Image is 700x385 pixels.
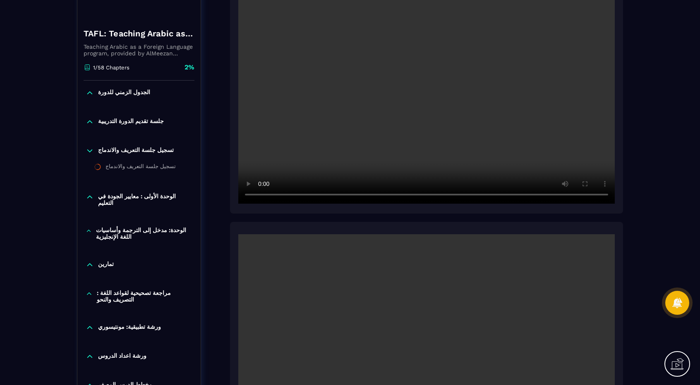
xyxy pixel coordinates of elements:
[98,323,161,332] p: ورشة تطبیقیة: مونتیسوري
[93,64,129,71] p: 1/58 Chapters
[98,261,114,269] p: تمارين
[84,28,194,39] h4: TAFL: Teaching Arabic as a Foreign Language program
[185,63,194,72] p: 2%
[98,147,174,155] p: تسجيل جلسة التعريف والاندماج
[98,118,164,126] p: جلسة تقديم الدورة التدريبية
[84,43,194,57] p: Teaching Arabic as a Foreign Language program, provided by AlMeezan Academy in the [GEOGRAPHIC_DATA]
[97,290,192,303] p: مراجعة تصحيحية لقواعد اللغة : التصريف والنحو
[98,193,192,206] p: الوحدة الأولى : معايير الجودة في التعليم
[98,352,146,361] p: ورشة اعداد الدروس
[98,89,150,97] p: الجدول الزمني للدورة
[105,163,176,172] div: تسجيل جلسة التعريف والاندماج
[96,227,192,240] p: الوحدة: مدخل إلى الترجمة وأساسيات اللغة الإنجليزية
